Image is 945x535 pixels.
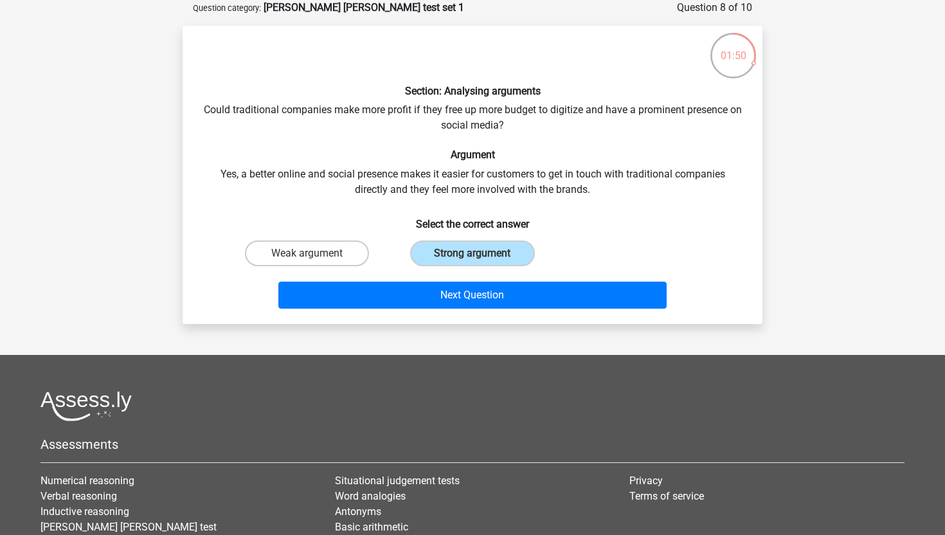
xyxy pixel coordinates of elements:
[203,149,742,161] h6: Argument
[410,240,534,266] label: Strong argument
[335,521,408,533] a: Basic arithmetic
[203,208,742,230] h6: Select the correct answer
[264,1,464,14] strong: [PERSON_NAME] [PERSON_NAME] test set 1
[629,475,663,487] a: Privacy
[335,490,406,502] a: Word analogies
[629,490,704,502] a: Terms of service
[40,391,132,421] img: Assessly logo
[203,85,742,97] h6: Section: Analysing arguments
[278,282,667,309] button: Next Question
[335,505,381,518] a: Antonyms
[193,3,261,13] small: Question category:
[40,521,217,533] a: [PERSON_NAME] [PERSON_NAME] test
[40,505,129,518] a: Inductive reasoning
[40,490,117,502] a: Verbal reasoning
[40,437,905,452] h5: Assessments
[335,475,460,487] a: Situational judgement tests
[188,36,757,314] div: Could traditional companies make more profit if they free up more budget to digitize and have a p...
[245,240,369,266] label: Weak argument
[709,32,757,64] div: 01:50
[40,475,134,487] a: Numerical reasoning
